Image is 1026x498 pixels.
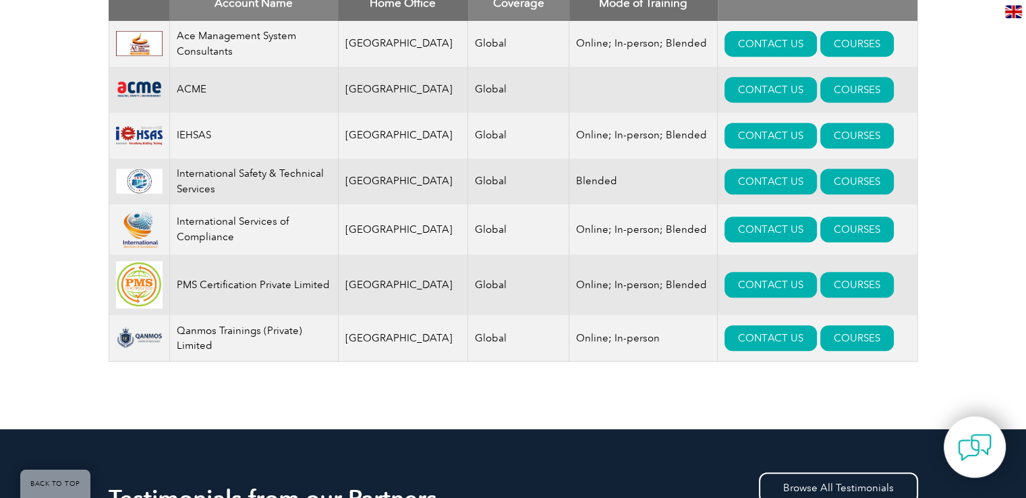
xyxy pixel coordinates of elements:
[569,21,718,67] td: Online; In-person; Blended
[116,31,163,57] img: 306afd3c-0a77-ee11-8179-000d3ae1ac14-logo.jpg
[116,80,163,99] img: 0f03f964-e57c-ec11-8d20-002248158ec2-logo.png
[338,113,468,159] td: [GEOGRAPHIC_DATA]
[116,261,163,308] img: 865840a4-dc40-ee11-bdf4-000d3ae1ac14-logo.jpg
[338,159,468,204] td: [GEOGRAPHIC_DATA]
[468,204,569,255] td: Global
[820,123,894,148] a: COURSES
[569,204,718,255] td: Online; In-person; Blended
[958,431,992,464] img: contact-chat.png
[338,67,468,113] td: [GEOGRAPHIC_DATA]
[169,204,338,255] td: International Services of Compliance
[724,217,817,242] a: CONTACT US
[468,254,569,315] td: Global
[820,325,894,351] a: COURSES
[724,77,817,103] a: CONTACT US
[116,169,163,194] img: 0d58a1d0-3c89-ec11-8d20-0022481579a4-logo.png
[338,254,468,315] td: [GEOGRAPHIC_DATA]
[468,21,569,67] td: Global
[338,315,468,362] td: [GEOGRAPHIC_DATA]
[468,67,569,113] td: Global
[169,21,338,67] td: Ace Management System Consultants
[116,123,163,148] img: d1ae17d9-8e6d-ee11-9ae6-000d3ae1a86f-logo.png
[724,123,817,148] a: CONTACT US
[116,211,163,248] img: 6b4695af-5fa9-ee11-be37-00224893a058-logo.png
[169,254,338,315] td: PMS Certification Private Limited
[20,470,90,498] a: BACK TO TOP
[468,113,569,159] td: Global
[569,113,718,159] td: Online; In-person; Blended
[724,31,817,57] a: CONTACT US
[338,204,468,255] td: [GEOGRAPHIC_DATA]
[569,254,718,315] td: Online; In-person; Blended
[724,325,817,351] a: CONTACT US
[724,272,817,298] a: CONTACT US
[820,169,894,194] a: COURSES
[820,217,894,242] a: COURSES
[724,169,817,194] a: CONTACT US
[169,113,338,159] td: IEHSAS
[569,159,718,204] td: Blended
[116,327,163,349] img: aba66f9e-23f8-ef11-bae2-000d3ad176a3-logo.png
[468,159,569,204] td: Global
[820,77,894,103] a: COURSES
[468,315,569,362] td: Global
[569,315,718,362] td: Online; In-person
[820,31,894,57] a: COURSES
[820,272,894,298] a: COURSES
[338,21,468,67] td: [GEOGRAPHIC_DATA]
[1005,5,1022,18] img: en
[169,67,338,113] td: ACME
[169,315,338,362] td: Qanmos Trainings (Private) Limited
[169,159,338,204] td: International Safety & Technical Services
